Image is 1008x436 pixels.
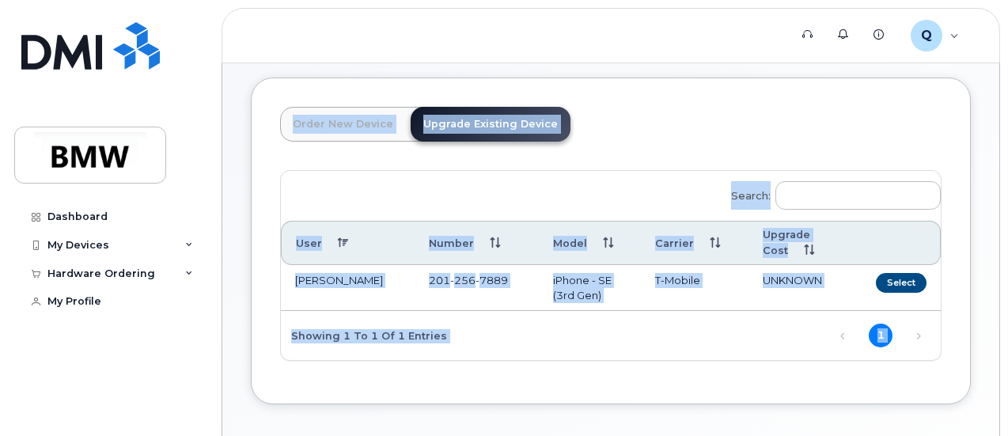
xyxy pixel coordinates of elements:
[476,274,508,286] span: 7889
[429,274,508,286] span: 201
[281,321,447,348] div: Showing 1 to 1 of 1 entries
[281,221,415,265] th: User: activate to sort column descending
[900,20,970,51] div: Q635733
[869,324,892,347] a: 1
[907,324,930,348] a: Next
[939,367,996,424] iframe: Messenger Launcher
[539,265,641,311] td: iPhone - SE (3rd Gen)
[921,26,932,45] span: Q
[721,171,941,215] label: Search:
[415,221,539,265] th: Number: activate to sort column ascending
[280,107,406,142] a: Order New Device
[450,274,476,286] span: 256
[281,265,415,311] td: [PERSON_NAME]
[763,274,822,286] span: UNKNOWN
[539,221,641,265] th: Model: activate to sort column ascending
[641,221,748,265] th: Carrier: activate to sort column ascending
[748,221,851,265] th: Upgrade Cost: activate to sort column ascending
[876,273,927,293] button: Select
[411,107,570,142] a: Upgrade Existing Device
[775,181,941,210] input: Search:
[831,324,855,348] a: Previous
[641,265,748,311] td: T-Mobile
